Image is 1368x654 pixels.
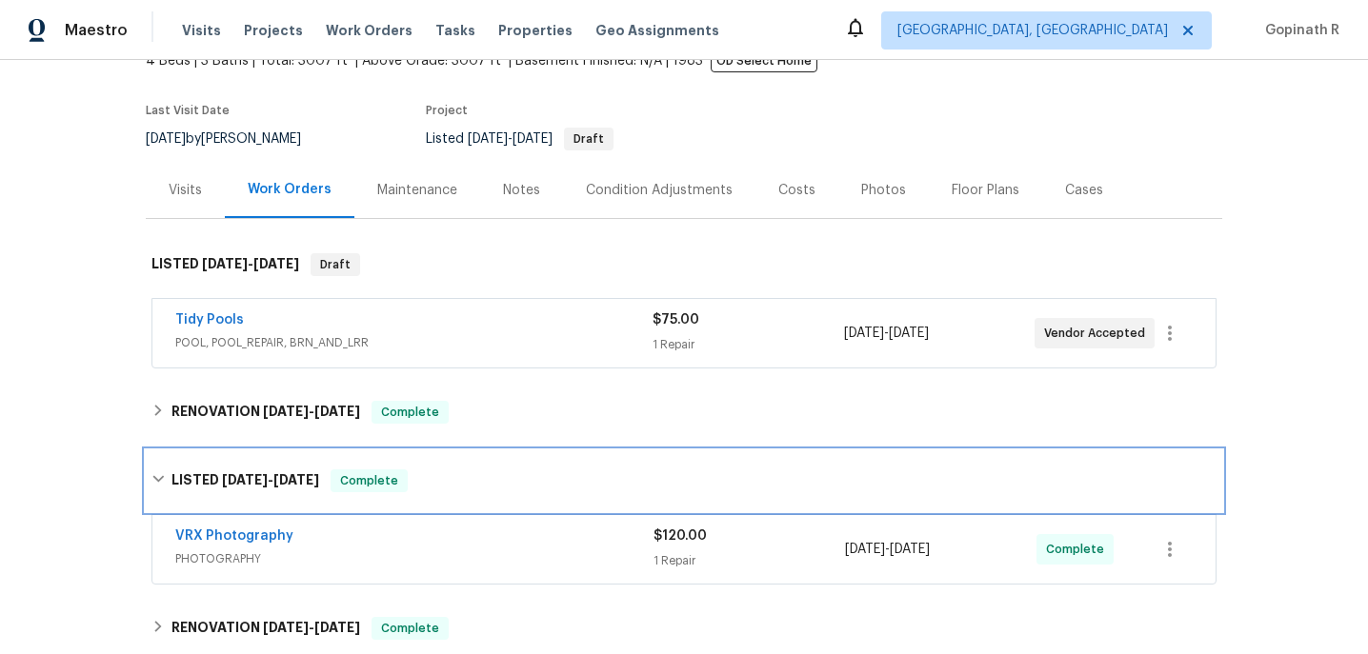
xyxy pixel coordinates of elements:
[373,403,447,422] span: Complete
[146,389,1222,435] div: RENOVATION [DATE]-[DATE]Complete
[435,24,475,37] span: Tasks
[566,133,612,145] span: Draft
[845,540,930,559] span: -
[314,405,360,418] span: [DATE]
[171,469,319,492] h6: LISTED
[503,181,540,200] div: Notes
[263,405,309,418] span: [DATE]
[146,105,230,116] span: Last Visit Date
[1257,21,1339,40] span: Gopinath R
[654,529,707,543] span: $120.00
[889,327,929,340] span: [DATE]
[146,128,324,150] div: by [PERSON_NAME]
[468,132,553,146] span: -
[202,257,299,270] span: -
[146,450,1222,511] div: LISTED [DATE]-[DATE]Complete
[326,21,412,40] span: Work Orders
[171,401,360,424] h6: RENOVATION
[373,619,447,638] span: Complete
[653,313,699,327] span: $75.00
[595,21,719,40] span: Geo Assignments
[222,473,268,486] span: [DATE]
[861,181,906,200] div: Photos
[263,405,360,418] span: -
[202,257,248,270] span: [DATE]
[146,132,186,146] span: [DATE]
[175,313,244,327] a: Tidy Pools
[844,324,929,343] span: -
[653,335,843,354] div: 1 Repair
[377,181,457,200] div: Maintenance
[513,132,553,146] span: [DATE]
[711,50,817,72] span: OD Select Home
[312,255,358,274] span: Draft
[169,181,202,200] div: Visits
[273,473,319,486] span: [DATE]
[778,181,815,200] div: Costs
[897,21,1168,40] span: [GEOGRAPHIC_DATA], [GEOGRAPHIC_DATA]
[244,21,303,40] span: Projects
[263,621,309,634] span: [DATE]
[1065,181,1103,200] div: Cases
[151,253,299,276] h6: LISTED
[175,549,654,568] span: PHOTOGRAPHY
[222,473,319,486] span: -
[175,529,293,543] a: VRX Photography
[175,333,653,352] span: POOL, POOL_REPAIR, BRN_AND_LRR
[248,180,332,199] div: Work Orders
[426,132,614,146] span: Listed
[844,327,884,340] span: [DATE]
[1046,540,1112,559] span: Complete
[1044,324,1153,343] span: Vendor Accepted
[171,617,360,640] h6: RENOVATION
[65,21,128,40] span: Maestro
[426,105,468,116] span: Project
[498,21,573,40] span: Properties
[263,621,360,634] span: -
[586,181,733,200] div: Condition Adjustments
[845,543,885,556] span: [DATE]
[952,181,1019,200] div: Floor Plans
[146,605,1222,651] div: RENOVATION [DATE]-[DATE]Complete
[332,471,406,490] span: Complete
[314,621,360,634] span: [DATE]
[182,21,221,40] span: Visits
[146,234,1222,295] div: LISTED [DATE]-[DATE]Draft
[146,51,836,70] span: 4 Beds | 3 Baths | Total: 3007 ft² | Above Grade: 3007 ft² | Basement Finished: N/A | 1983
[890,543,930,556] span: [DATE]
[654,551,845,570] div: 1 Repair
[253,257,299,270] span: [DATE]
[468,132,508,146] span: [DATE]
